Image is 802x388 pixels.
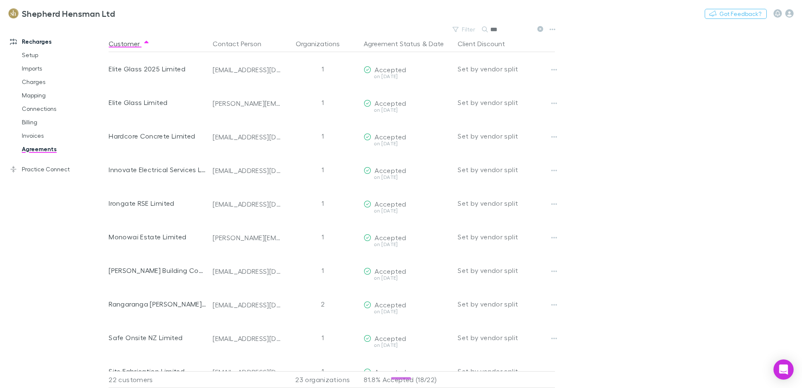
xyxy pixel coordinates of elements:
span: Accepted [375,334,406,342]
div: on [DATE] [364,343,451,348]
a: Recharges [2,35,113,48]
a: Agreements [13,142,113,156]
div: on [DATE] [364,275,451,281]
div: Safe Onsite NZ Limited [109,321,206,354]
div: [PERSON_NAME][EMAIL_ADDRESS][DOMAIN_NAME] [213,233,281,242]
div: Set by vendor split [458,354,555,388]
div: [EMAIL_ADDRESS][DOMAIN_NAME] [213,133,281,141]
div: 1 [285,119,360,153]
div: Rangaranga [PERSON_NAME] Limited T/A [GEOGRAPHIC_DATA] [109,287,206,321]
div: [EMAIL_ADDRESS][DOMAIN_NAME] [213,334,281,343]
div: 1 [285,52,360,86]
div: [PERSON_NAME] Building Construction Concrete HB LImited [109,254,206,287]
div: on [DATE] [364,74,451,79]
div: 22 customers [109,371,209,388]
a: Charges [13,75,113,89]
div: Elite Glass 2025 Limited [109,52,206,86]
div: 1 [285,354,360,388]
div: Set by vendor split [458,287,555,321]
div: on [DATE] [364,242,451,247]
div: Irongate RSE Limited [109,186,206,220]
span: Accepted [375,368,406,376]
div: 1 [285,254,360,287]
div: 1 [285,153,360,186]
div: 1 [285,220,360,254]
div: 2 [285,287,360,321]
div: on [DATE] [364,309,451,314]
div: on [DATE] [364,107,451,113]
div: 1 [285,321,360,354]
div: 23 organizations [285,371,360,388]
div: Innovate Electrical Services Limited [109,153,206,186]
div: Set by vendor split [458,186,555,220]
span: Accepted [375,200,406,208]
button: Customer [109,35,150,52]
div: [EMAIL_ADDRESS][DOMAIN_NAME] [213,301,281,309]
a: Invoices [13,129,113,142]
button: Agreement Status [364,35,420,52]
div: Set by vendor split [458,86,555,119]
div: [EMAIL_ADDRESS][DOMAIN_NAME] [213,166,281,175]
div: on [DATE] [364,175,451,180]
div: [EMAIL_ADDRESS][DOMAIN_NAME] [213,200,281,208]
button: Contact Person [213,35,271,52]
div: Set by vendor split [458,52,555,86]
span: Accepted [375,301,406,309]
div: Set by vendor split [458,321,555,354]
a: Setup [13,48,113,62]
button: Date [429,35,444,52]
div: Open Intercom Messenger [773,359,794,380]
span: Accepted [375,66,406,73]
button: Got Feedback? [705,9,767,19]
h3: Shepherd Hensman Ltd [22,8,115,18]
span: Accepted [375,99,406,107]
a: Connections [13,102,113,115]
div: on [DATE] [364,208,451,213]
div: on [DATE] [364,141,451,146]
button: Filter [448,24,480,34]
button: Client Discount [458,35,515,52]
div: Site Fabrication Limited [109,354,206,388]
img: Shepherd Hensman Ltd's Logo [8,8,18,18]
div: Monowai Estate Limited [109,220,206,254]
div: Set by vendor split [458,153,555,186]
div: [EMAIL_ADDRESS][DOMAIN_NAME] [213,66,281,74]
div: Set by vendor split [458,119,555,153]
div: [EMAIL_ADDRESS][DOMAIN_NAME] [213,368,281,376]
button: Organizations [296,35,350,52]
div: [EMAIL_ADDRESS][DOMAIN_NAME] [213,267,281,275]
a: Mapping [13,89,113,102]
div: 1 [285,186,360,220]
div: [PERSON_NAME][EMAIL_ADDRESS][DOMAIN_NAME] [213,99,281,107]
span: Accepted [375,233,406,241]
a: Practice Connect [2,163,113,176]
div: Hardcore Concrete Limited [109,119,206,153]
a: Shepherd Hensman Ltd [3,3,120,24]
span: Accepted [375,267,406,275]
div: Set by vendor split [458,254,555,287]
div: & [364,35,451,52]
div: Set by vendor split [458,220,555,254]
div: 1 [285,86,360,119]
div: Elite Glass Limited [109,86,206,119]
span: Accepted [375,166,406,174]
span: Accepted [375,133,406,141]
p: 81.8% Accepted (18/22) [364,372,451,388]
a: Billing [13,115,113,129]
a: Imports [13,62,113,75]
